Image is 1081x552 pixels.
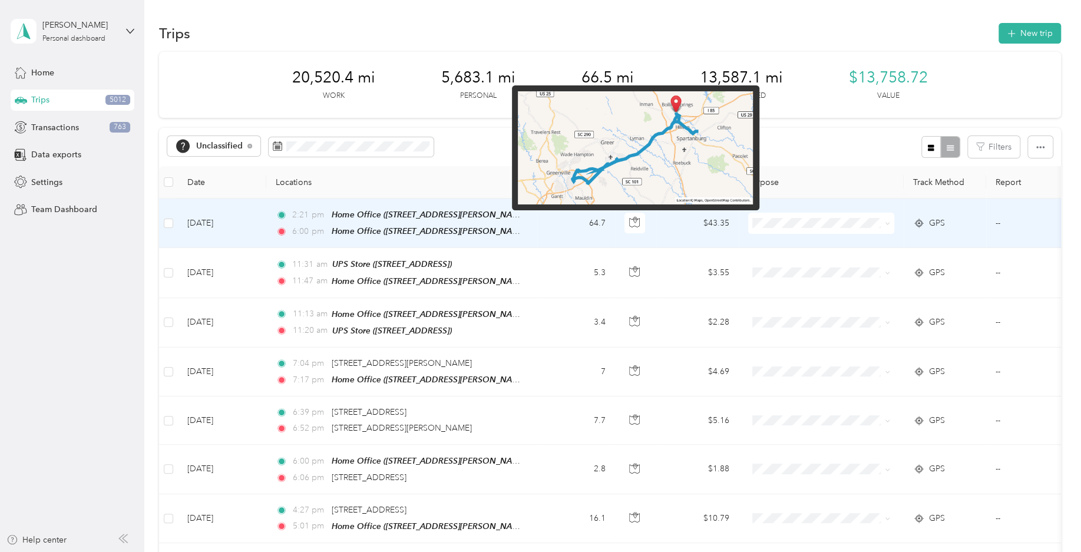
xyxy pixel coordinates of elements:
[332,423,472,433] span: [STREET_ADDRESS][PERSON_NAME]
[292,308,326,320] span: 11:13 am
[656,348,739,396] td: $4.69
[518,91,753,204] img: minimap
[656,445,739,494] td: $1.88
[292,68,375,87] span: 20,520.4 mi
[178,494,266,543] td: [DATE]
[537,248,615,298] td: 5.3
[178,445,266,494] td: [DATE]
[6,534,67,546] button: Help center
[537,298,615,348] td: 3.4
[196,142,243,150] span: Unclassified
[178,396,266,445] td: [DATE]
[31,94,49,106] span: Trips
[178,199,266,248] td: [DATE]
[332,472,406,482] span: [STREET_ADDRESS]
[332,210,529,220] span: Home Office ([STREET_ADDRESS][PERSON_NAME])
[332,309,529,319] span: Home Office ([STREET_ADDRESS][PERSON_NAME])
[929,217,945,230] span: GPS
[31,176,62,189] span: Settings
[178,298,266,348] td: [DATE]
[292,357,326,370] span: 7:04 pm
[110,122,130,133] span: 763
[332,407,406,417] span: [STREET_ADDRESS]
[31,121,79,134] span: Transactions
[31,67,54,79] span: Home
[332,375,529,385] span: Home Office ([STREET_ADDRESS][PERSON_NAME])
[441,68,515,87] span: 5,683.1 mi
[31,148,81,161] span: Data exports
[292,225,326,238] span: 6:00 pm
[849,68,928,87] span: $13,758.72
[332,456,529,466] span: Home Office ([STREET_ADDRESS][PERSON_NAME])
[656,248,739,298] td: $3.55
[292,422,326,435] span: 6:52 pm
[904,166,986,199] th: Track Method
[656,396,739,445] td: $5.16
[292,471,326,484] span: 6:06 pm
[332,226,529,236] span: Home Office ([STREET_ADDRESS][PERSON_NAME])
[877,91,900,101] p: Value
[292,373,326,386] span: 7:17 pm
[929,462,945,475] span: GPS
[700,68,783,87] span: 13,587.1 mi
[292,455,326,468] span: 6:00 pm
[42,35,105,42] div: Personal dashboard
[656,298,739,348] td: $2.28
[332,259,452,269] span: UPS Store ([STREET_ADDRESS])
[292,258,327,271] span: 11:31 am
[929,365,945,378] span: GPS
[656,199,739,248] td: $43.35
[159,27,190,39] h1: Trips
[292,406,326,419] span: 6:39 pm
[929,414,945,427] span: GPS
[178,348,266,396] td: [DATE]
[929,316,945,329] span: GPS
[178,166,266,199] th: Date
[537,445,615,494] td: 2.8
[460,91,497,101] p: Personal
[1015,486,1081,552] iframe: Everlance-gr Chat Button Frame
[292,209,326,222] span: 2:21 pm
[332,276,529,286] span: Home Office ([STREET_ADDRESS][PERSON_NAME])
[537,348,615,396] td: 7
[292,275,326,287] span: 11:47 am
[332,505,406,515] span: [STREET_ADDRESS]
[42,19,116,31] div: [PERSON_NAME]
[929,266,945,279] span: GPS
[999,23,1061,44] button: New trip
[332,521,529,531] span: Home Office ([STREET_ADDRESS][PERSON_NAME])
[537,396,615,445] td: 7.7
[292,520,326,533] span: 5:01 pm
[105,95,130,105] span: 5012
[178,248,266,298] td: [DATE]
[332,358,472,368] span: [STREET_ADDRESS][PERSON_NAME]
[292,504,326,517] span: 4:27 pm
[31,203,97,216] span: Team Dashboard
[581,68,634,87] span: 66.5 mi
[537,199,615,248] td: 64.7
[537,494,615,543] td: 16.1
[323,91,345,101] p: Work
[266,166,537,199] th: Locations
[739,166,904,199] th: Purpose
[968,136,1020,158] button: Filters
[292,324,327,337] span: 11:20 am
[332,326,452,335] span: UPS Store ([STREET_ADDRESS])
[656,494,739,543] td: $10.79
[929,512,945,525] span: GPS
